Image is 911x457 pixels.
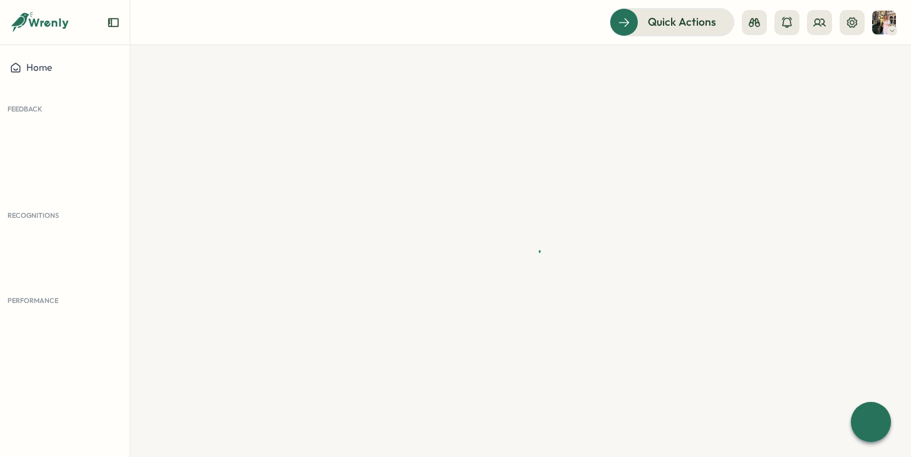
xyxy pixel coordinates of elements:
[648,14,716,30] span: Quick Actions
[26,61,52,73] span: Home
[872,11,896,34] img: Hannah Saunders
[107,16,120,29] button: Expand sidebar
[610,8,734,36] button: Quick Actions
